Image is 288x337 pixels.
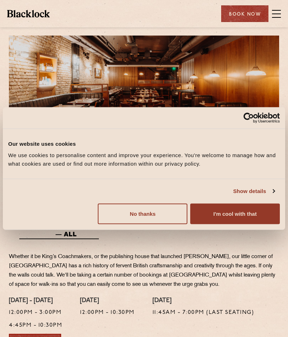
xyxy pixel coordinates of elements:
[9,297,62,305] h4: [DATE] - [DATE]
[9,252,279,289] p: Whether it be King’s Coachmakers, or the publishing house that launched [PERSON_NAME], our little...
[8,140,280,148] div: Our website uses cookies
[221,5,268,22] div: Book Now
[233,187,274,196] a: Show details
[7,10,50,17] img: BL_Textured_Logo-footer-cropped.svg
[190,203,280,224] button: I'm cool with that
[98,203,187,224] button: No thanks
[8,151,280,168] div: We use cookies to personalise content and improve your experience. You're welcome to manage how a...
[80,308,135,317] p: 12:00pm - 10:30pm
[9,308,62,317] p: 12:00pm - 3:00pm
[9,321,62,330] p: 4:45pm - 10:30pm
[153,308,254,317] p: 11:45am - 7:00pm (Last Seating)
[153,297,254,305] h4: [DATE]
[218,113,280,123] a: Usercentrics Cookiebot - opens in a new window
[80,297,135,305] h4: [DATE]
